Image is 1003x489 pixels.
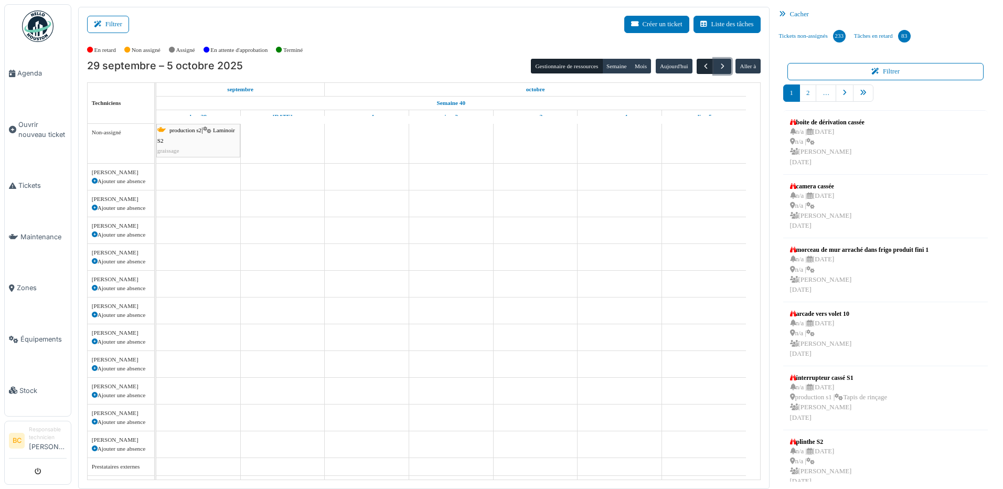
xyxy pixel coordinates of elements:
[898,30,911,42] div: 83
[92,355,150,364] div: [PERSON_NAME]
[92,302,150,311] div: [PERSON_NAME]
[609,110,630,123] a: 4 octobre 2025
[18,180,67,190] span: Tickets
[132,46,161,55] label: Non assigné
[624,16,689,33] button: Créer un ticket
[790,437,852,447] div: plinthe S2
[693,16,761,33] button: Liste des tâches
[783,84,800,102] a: 1
[92,444,150,453] div: Ajouter une absence
[225,83,256,96] a: 29 septembre 2025
[92,337,150,346] div: Ajouter une absence
[176,46,195,55] label: Assigné
[799,84,816,102] a: 2
[22,10,54,42] img: Badge_color-CXgf-gQk.svg
[816,84,836,102] a: …
[157,147,179,154] span: graissage
[602,59,631,73] button: Semaine
[787,179,855,234] a: camera cassée n/a |[DATE] n/a | [PERSON_NAME][DATE]
[92,128,150,137] div: Non-assigné
[92,204,150,212] div: Ajouter une absence
[790,118,865,127] div: boite de dérivation cassée
[94,46,116,55] label: En retard
[17,68,67,78] span: Agenda
[20,232,67,242] span: Maintenance
[92,382,150,391] div: [PERSON_NAME]
[775,7,997,22] div: Cacher
[787,370,890,426] a: interrupteur cassé S1 n/a |[DATE] production s1 |Tapis de rinçage [PERSON_NAME][DATE]
[19,386,67,396] span: Stock
[697,59,714,74] button: Précédent
[5,99,71,161] a: Ouvrir nouveau ticket
[790,309,852,318] div: arcade vers volet 10
[787,115,867,170] a: boite de dérivation cassée n/a |[DATE] n/a | [PERSON_NAME][DATE]
[18,120,67,140] span: Ouvrir nouveau ticket
[92,221,150,230] div: [PERSON_NAME]
[270,110,295,123] a: 30 septembre 2025
[20,334,67,344] span: Équipements
[169,127,201,133] span: production s2
[735,59,760,73] button: Aller à
[17,283,67,293] span: Zones
[783,84,988,110] nav: pager
[92,195,150,204] div: [PERSON_NAME]
[5,314,71,365] a: Équipements
[790,373,887,382] div: interrupteur cassé S1
[790,127,865,167] div: n/a | [DATE] n/a | [PERSON_NAME] [DATE]
[790,182,852,191] div: camera cassée
[29,426,67,442] div: Responsable technicien
[92,257,150,266] div: Ajouter une absence
[790,245,929,254] div: morceau de mur arraché dans frigo produit fini 1
[356,110,377,123] a: 1 octobre 2025
[790,254,929,295] div: n/a | [DATE] n/a | [PERSON_NAME] [DATE]
[92,364,150,373] div: Ajouter une absence
[531,59,602,73] button: Gestionnaire de ressources
[92,275,150,284] div: [PERSON_NAME]
[775,22,850,50] a: Tickets non-assignés
[787,63,984,80] button: Filtrer
[92,248,150,257] div: [PERSON_NAME]
[525,110,545,123] a: 3 octobre 2025
[157,127,235,143] span: Laminoir S2
[5,48,71,99] a: Agenda
[210,46,268,55] label: En attente d'approbation
[92,462,150,471] div: Prestataires externes
[87,60,243,72] h2: 29 septembre – 5 octobre 2025
[92,100,121,106] span: Techniciens
[524,83,548,96] a: 1 octobre 2025
[790,318,852,359] div: n/a | [DATE] n/a | [PERSON_NAME] [DATE]
[787,242,932,297] a: morceau de mur arraché dans frigo produit fini 1 n/a |[DATE] n/a | [PERSON_NAME][DATE]
[9,426,67,459] a: BC Responsable technicien[PERSON_NAME]
[92,177,150,186] div: Ajouter une absence
[5,160,71,211] a: Tickets
[850,22,915,50] a: Tâches en retard
[442,110,461,123] a: 2 octobre 2025
[790,447,852,487] div: n/a | [DATE] n/a | [PERSON_NAME] [DATE]
[92,391,150,400] div: Ajouter une absence
[787,306,855,362] a: arcade vers volet 10 n/a |[DATE] n/a | [PERSON_NAME][DATE]
[5,365,71,416] a: Stock
[656,59,692,73] button: Aujourd'hui
[283,46,303,55] label: Terminé
[187,110,209,123] a: 29 septembre 2025
[92,284,150,293] div: Ajouter une absence
[434,97,468,110] a: Semaine 40
[790,382,887,423] div: n/a | [DATE] production s1 | Tapis de rinçage [PERSON_NAME] [DATE]
[92,328,150,337] div: [PERSON_NAME]
[714,59,731,74] button: Suivant
[157,125,239,156] div: |
[5,262,71,314] a: Zones
[92,435,150,444] div: [PERSON_NAME]
[5,211,71,263] a: Maintenance
[631,59,652,73] button: Mois
[92,168,150,177] div: [PERSON_NAME]
[833,30,846,42] div: 233
[87,16,129,33] button: Filtrer
[92,409,150,418] div: [PERSON_NAME]
[790,191,852,231] div: n/a | [DATE] n/a | [PERSON_NAME] [DATE]
[693,110,714,123] a: 5 octobre 2025
[92,418,150,427] div: Ajouter une absence
[92,311,150,320] div: Ajouter une absence
[9,433,25,449] li: BC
